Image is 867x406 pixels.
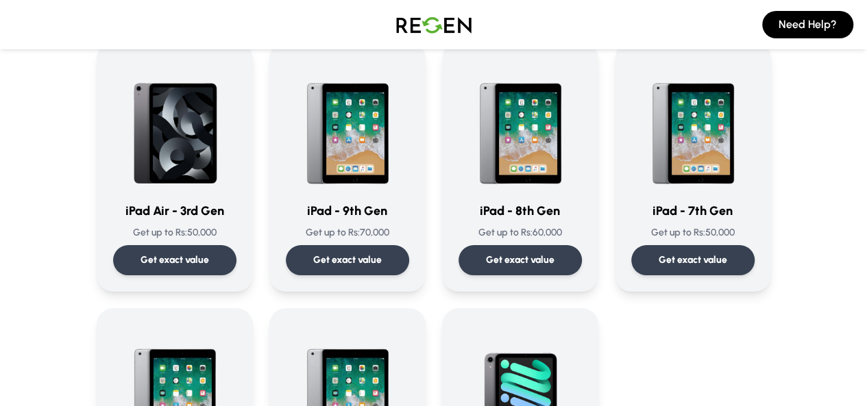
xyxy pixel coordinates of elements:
p: Get exact value [486,253,554,267]
p: Get exact value [141,253,209,267]
p: Get up to Rs: 50,000 [631,226,755,240]
img: Logo [386,5,482,44]
p: Get exact value [313,253,382,267]
img: iPad Air - 3rd Generation (2019) [113,59,236,190]
h3: iPad - 8th Gen [459,201,582,220]
button: Need Help? [762,11,853,38]
p: Get exact value [659,253,727,267]
h3: iPad - 9th Gen [286,201,409,220]
img: iPad - 8th Generation (2020) [459,59,582,190]
h3: iPad Air - 3rd Gen [113,201,236,220]
p: Get up to Rs: 60,000 [459,226,582,240]
img: iPad - 7th Generation (2019) [631,59,755,190]
img: iPad - 9th Generation (2021) [286,59,409,190]
p: Get up to Rs: 50,000 [113,226,236,240]
h3: iPad - 7th Gen [631,201,755,220]
p: Get up to Rs: 70,000 [286,226,409,240]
